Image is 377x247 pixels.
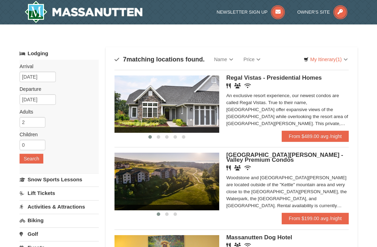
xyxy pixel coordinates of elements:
[297,9,347,15] a: Owner's Site
[238,52,266,66] a: Price
[20,86,94,93] label: Departure
[20,200,99,213] a: Activities & Attractions
[336,57,342,62] span: (1)
[20,131,94,138] label: Children
[234,83,241,88] i: Banquet Facilities
[24,1,142,23] img: Massanutten Resort Logo
[226,234,292,241] span: Massanutten Dog Hotel
[234,165,241,170] i: Banquet Facilities
[226,152,343,163] span: [GEOGRAPHIC_DATA][PERSON_NAME] - Valley Premium Condos
[226,74,322,81] span: Regal Vistas - Presidential Homes
[217,9,285,15] a: Newsletter Sign Up
[123,56,126,63] span: 7
[20,214,99,227] a: Biking
[20,227,99,240] a: Golf
[209,52,238,66] a: Name
[20,47,99,60] a: Lodging
[299,54,352,65] a: My Itinerary(1)
[282,213,349,224] a: From $199.00 avg /night
[20,108,94,115] label: Adults
[20,187,99,199] a: Lift Tickets
[20,154,43,164] button: Search
[244,83,251,88] i: Wireless Internet (free)
[20,63,94,70] label: Arrival
[226,174,349,209] div: Woodstone and [GEOGRAPHIC_DATA][PERSON_NAME] are located outside of the "Kettle" mountain area an...
[217,9,268,15] span: Newsletter Sign Up
[20,173,99,186] a: Snow Sports Lessons
[297,9,330,15] span: Owner's Site
[226,165,231,170] i: Restaurant
[24,1,142,23] a: Massanutten Resort
[244,165,251,170] i: Wireless Internet (free)
[226,92,349,127] div: An exclusive resort experience, our newest condos are called Regal Vistas. True to their name, [G...
[226,83,231,88] i: Restaurant
[114,56,205,63] h4: matching locations found.
[282,131,349,142] a: From $489.00 avg /night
